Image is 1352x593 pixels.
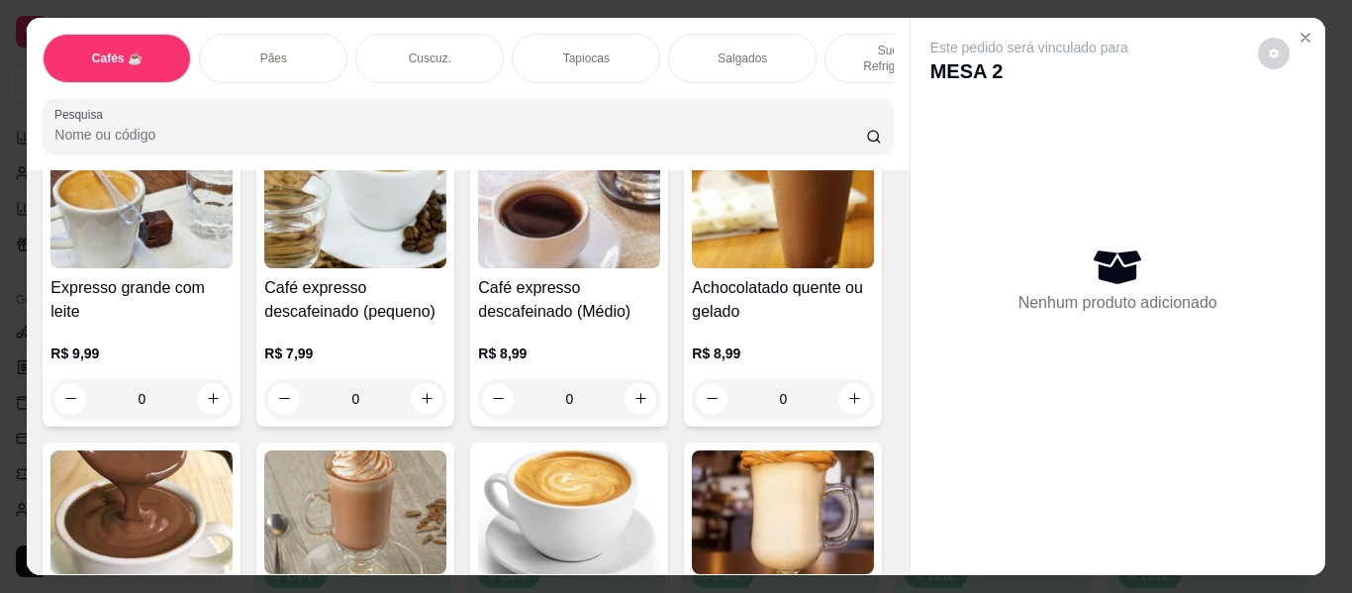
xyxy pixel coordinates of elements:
p: MESA 2 [930,57,1128,85]
p: R$ 8,99 [692,344,874,363]
p: R$ 8,99 [478,344,660,363]
button: decrease-product-quantity [696,383,727,415]
img: product-image [264,450,446,574]
img: product-image [692,450,874,574]
img: product-image [478,145,660,268]
p: Pães [260,50,287,66]
button: increase-product-quantity [625,383,656,415]
button: decrease-product-quantity [482,383,514,415]
img: product-image [50,145,233,268]
button: decrease-product-quantity [268,383,300,415]
img: product-image [692,145,874,268]
h4: Café expresso descafeinado (Médio) [478,276,660,324]
p: R$ 9,99 [50,344,233,363]
p: Cuscuz. [409,50,451,66]
button: increase-product-quantity [838,383,870,415]
h4: Café expresso descafeinado (pequeno) [264,276,446,324]
button: increase-product-quantity [411,383,442,415]
p: R$ 7,99 [264,344,446,363]
button: increase-product-quantity [197,383,229,415]
button: decrease-product-quantity [1258,38,1290,69]
input: Pesquisa [54,125,866,145]
img: product-image [264,145,446,268]
p: Salgados [718,50,767,66]
img: product-image [478,450,660,574]
label: Pesquisa [54,106,110,123]
img: product-image [50,450,233,574]
p: Sucos e Refrigerantes [841,43,956,74]
button: Close [1290,22,1321,53]
p: Cafés ☕ [92,50,143,66]
h4: Achocolatado quente ou gelado [692,276,874,324]
p: Este pedido será vinculado para [930,38,1128,57]
h4: Expresso grande com leite [50,276,233,324]
button: decrease-product-quantity [54,383,86,415]
p: Nenhum produto adicionado [1018,291,1217,315]
p: Tapiocas [563,50,610,66]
